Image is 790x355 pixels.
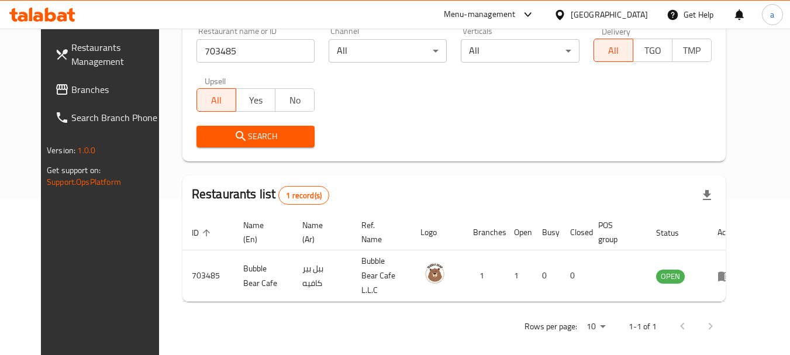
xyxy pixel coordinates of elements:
span: Yes [241,92,271,109]
th: Action [708,215,748,250]
a: Branches [46,75,173,104]
a: Restaurants Management [46,33,173,75]
span: ID [192,226,214,240]
div: Rows per page: [582,318,610,336]
span: TMP [677,42,707,59]
a: Support.OpsPlatform [47,174,121,189]
th: Closed [561,215,589,250]
span: OPEN [656,270,685,283]
span: Name (En) [243,218,279,246]
td: ببل بير كافيه [293,250,352,302]
input: Search for restaurant name or ID.. [196,39,315,63]
td: 1 [505,250,533,302]
div: All [329,39,447,63]
button: No [275,88,315,112]
span: Restaurants Management [71,40,164,68]
button: Yes [236,88,275,112]
span: Ref. Name [361,218,397,246]
div: [GEOGRAPHIC_DATA] [571,8,648,21]
button: TGO [633,39,672,62]
span: Search Branch Phone [71,111,164,125]
span: Get support on: [47,163,101,178]
td: Bubble Bear Cafe [234,250,293,302]
button: All [196,88,236,112]
button: Search [196,126,315,147]
p: Rows per page: [525,319,577,334]
td: Bubble Bear Cafe L.L.C [352,250,411,302]
span: No [280,92,310,109]
div: OPEN [656,270,685,284]
span: TGO [638,42,668,59]
td: 1 [464,250,505,302]
span: Search [206,129,305,144]
div: All [461,39,579,63]
button: TMP [672,39,712,62]
td: 703485 [182,250,234,302]
button: All [594,39,633,62]
td: 0 [533,250,561,302]
span: 1.0.0 [77,143,95,158]
label: Delivery [602,27,631,35]
th: Branches [464,215,505,250]
th: Busy [533,215,561,250]
table: enhanced table [182,215,748,302]
img: Bubble Bear Cafe [420,259,450,288]
span: All [599,42,629,59]
span: Branches [71,82,164,96]
th: Open [505,215,533,250]
div: Total records count [278,186,329,205]
div: Menu-management [444,8,516,22]
div: Menu [717,269,739,283]
p: 1-1 of 1 [629,319,657,334]
th: Logo [411,215,464,250]
span: All [202,92,232,109]
div: Export file [693,181,721,209]
a: Search Branch Phone [46,104,173,132]
span: Version: [47,143,75,158]
span: 1 record(s) [279,190,329,201]
h2: Restaurants list [192,185,329,205]
span: Status [656,226,694,240]
span: POS group [598,218,633,246]
span: Name (Ar) [302,218,338,246]
span: a [770,8,774,21]
label: Upsell [205,77,226,85]
td: 0 [561,250,589,302]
